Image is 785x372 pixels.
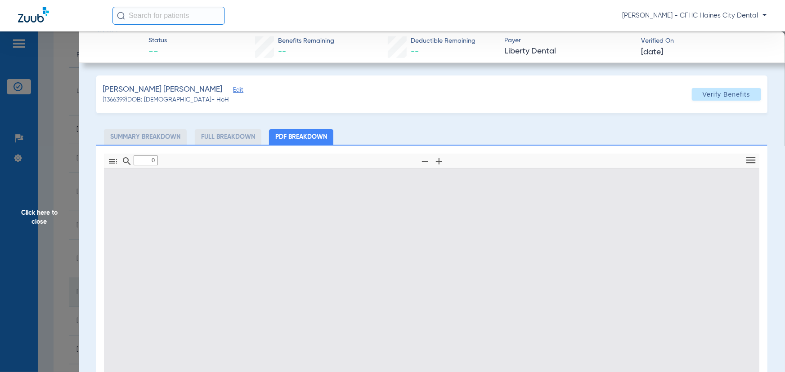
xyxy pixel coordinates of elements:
li: PDF Breakdown [269,129,333,145]
span: [PERSON_NAME] [PERSON_NAME] [103,84,222,95]
img: Zuub Logo [18,7,49,22]
span: [DATE] [641,47,663,58]
button: Zoom Out [417,155,433,168]
li: Full Breakdown [195,129,261,145]
span: Liberty Dental [504,46,633,57]
li: Summary Breakdown [104,129,187,145]
span: -- [278,48,286,56]
input: Search for patients [112,7,225,25]
button: Zoom In [431,155,447,168]
span: Verify Benefits [703,91,750,98]
button: Verify Benefits [692,88,761,101]
svg: Tools [745,154,757,166]
span: Edit [233,87,241,95]
img: Search Icon [117,12,125,20]
pdf-shy-button: Zoom In [432,161,446,168]
span: Benefits Remaining [278,36,334,46]
pdf-shy-button: Find in Document [120,161,134,168]
span: -- [148,46,167,58]
span: Deductible Remaining [411,36,475,46]
button: Tools [743,155,758,167]
span: Payer [504,36,633,45]
span: [PERSON_NAME] - CFHC Haines City Dental [622,11,767,20]
span: (1366399) DOB: [DEMOGRAPHIC_DATA] - HoH [103,95,229,105]
span: Verified On [641,36,770,46]
iframe: Chat Widget [740,329,785,372]
input: Page [134,155,158,165]
span: -- [411,48,419,56]
pdf-shy-button: Toggle Sidebar [106,161,120,168]
span: Status [148,36,167,45]
pdf-shy-button: Zoom Out [418,161,432,168]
